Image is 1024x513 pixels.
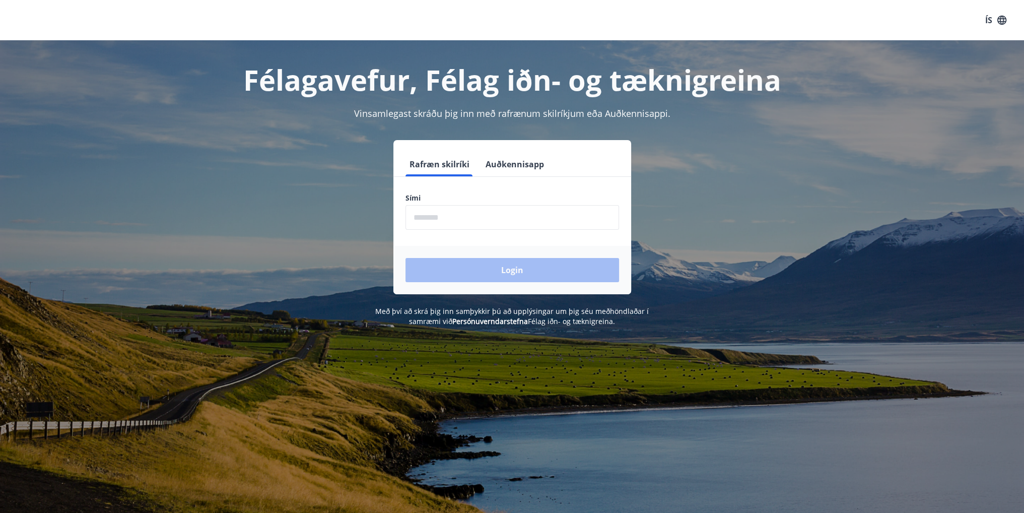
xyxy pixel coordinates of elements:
[405,193,619,203] label: Sími
[354,107,670,119] span: Vinsamlegast skráðu þig inn með rafrænum skilríkjum eða Auðkennisappi.
[405,152,473,176] button: Rafræn skilríki
[482,152,548,176] button: Auðkennisapp
[162,60,863,99] h1: Félagavefur, Félag iðn- og tæknigreina
[980,11,1012,29] button: ÍS
[452,316,528,326] a: Persónuverndarstefna
[375,306,649,326] span: Með því að skrá þig inn samþykkir þú að upplýsingar um þig séu meðhöndlaðar í samræmi við Félag i...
